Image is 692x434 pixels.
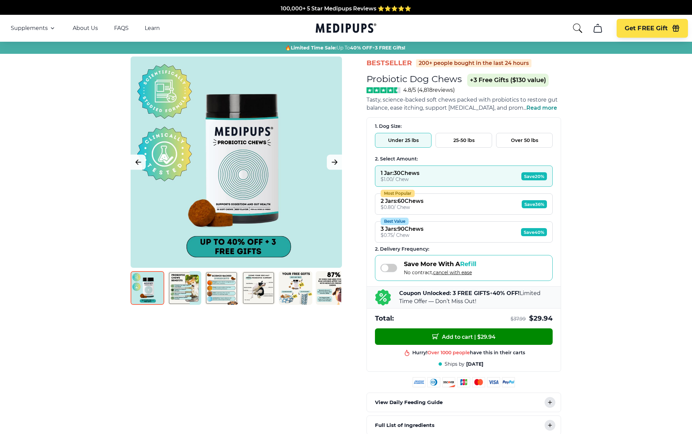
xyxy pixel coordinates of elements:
span: balance, ease itching, support [MEDICAL_DATA], and prom [367,105,523,111]
span: Over 1000 people [427,345,470,351]
button: Next Image [327,155,342,170]
div: $ 1.00 / Chew [381,176,419,182]
span: 🔥 Up To + [285,44,405,51]
p: View Daily Feeding Guide [375,398,443,406]
a: FAQS [114,25,129,32]
img: Stars - 4.8 [367,87,401,93]
button: 1 Jar:30Chews$1.00/ ChewSave20% [375,166,553,187]
span: Save 36% [522,200,547,208]
span: Ships by [445,361,464,367]
button: Over 50 lbs [496,133,553,148]
button: Previous Image [131,155,146,170]
img: Probiotic Dog Chews | Natural Dog Supplements [316,271,349,305]
span: Save More With A [404,260,476,268]
span: $ 29.94 [529,314,553,323]
p: Full List of Ingredients [375,421,435,429]
span: 100,000+ 5 Star Medipups Reviews ⭐️⭐️⭐️⭐️⭐️ [281,1,411,7]
span: Best product [438,353,471,359]
span: Total: [375,314,394,323]
button: Supplements [11,24,57,32]
div: 2 Jars : 60 Chews [381,198,423,204]
img: Probiotic Dog Chews | Natural Dog Supplements [205,271,238,305]
span: No contract, [404,269,476,276]
span: $ 37.99 [511,316,526,322]
span: Save 40% [521,228,547,236]
span: Get FREE Gift [625,25,668,32]
b: 40% OFF! [493,290,520,296]
button: cart [590,20,606,36]
span: 4.8/5 ( 4,818 reviews) [403,87,455,93]
div: Best Value [381,218,409,225]
img: payment methods [413,377,515,387]
button: Add to cart | $29.94 [375,328,553,345]
div: $ 0.80 / Chew [381,204,423,210]
p: + Limited Time Offer — Don’t Miss Out! [399,289,553,305]
div: 3 Jars : 90 Chews [381,226,423,232]
button: 25-50 lbs [436,133,492,148]
a: About Us [73,25,98,32]
div: Hurry! have this in their carts [412,345,525,351]
span: Refill [460,260,476,268]
span: 2 . Delivery Frequency: [375,246,429,252]
button: Get FREE Gift [617,19,688,38]
span: Add to cart | $ 29.94 [432,333,495,340]
div: 2. Select Amount: [375,156,553,162]
div: $ 0.75 / Chew [381,232,423,238]
div: Most Popular [381,190,415,197]
span: BestSeller [367,59,412,68]
button: search [572,23,583,34]
img: Probiotic Dog Chews | Natural Dog Supplements [131,271,164,305]
a: Learn [145,25,160,32]
b: Coupon Unlocked: 3 FREE GIFTS [399,290,490,296]
span: ... [523,105,557,111]
div: in this shop [438,353,499,359]
span: +3 Free Gifts ($130 value) [467,74,549,87]
span: Supplements [11,25,48,32]
span: cancel with ease [433,269,472,276]
span: [DATE] [466,361,483,367]
span: Made In The [GEOGRAPHIC_DATA] from domestic & globally sourced ingredients [234,9,458,15]
div: 200+ people bought in the last 24 hours [416,59,531,67]
img: Probiotic Dog Chews | Natural Dog Supplements [168,271,201,305]
button: Most Popular2 Jars:60Chews$0.80/ ChewSave36% [375,193,553,215]
img: Probiotic Dog Chews | Natural Dog Supplements [279,271,312,305]
img: Probiotic Dog Chews | Natural Dog Supplements [242,271,275,305]
span: Tasty, science-backed soft chews packed with probiotics to restore gut [367,97,558,103]
button: Best Value3 Jars:90Chews$0.75/ ChewSave40% [375,221,553,243]
button: Under 25 lbs [375,133,431,148]
div: 1 Jar : 30 Chews [381,170,419,176]
span: Read more [526,105,557,111]
div: 1. Dog Size: [375,123,553,130]
a: Medipups [316,22,376,36]
h1: Probiotic Dog Chews [367,73,462,84]
span: Save 20% [521,172,547,180]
